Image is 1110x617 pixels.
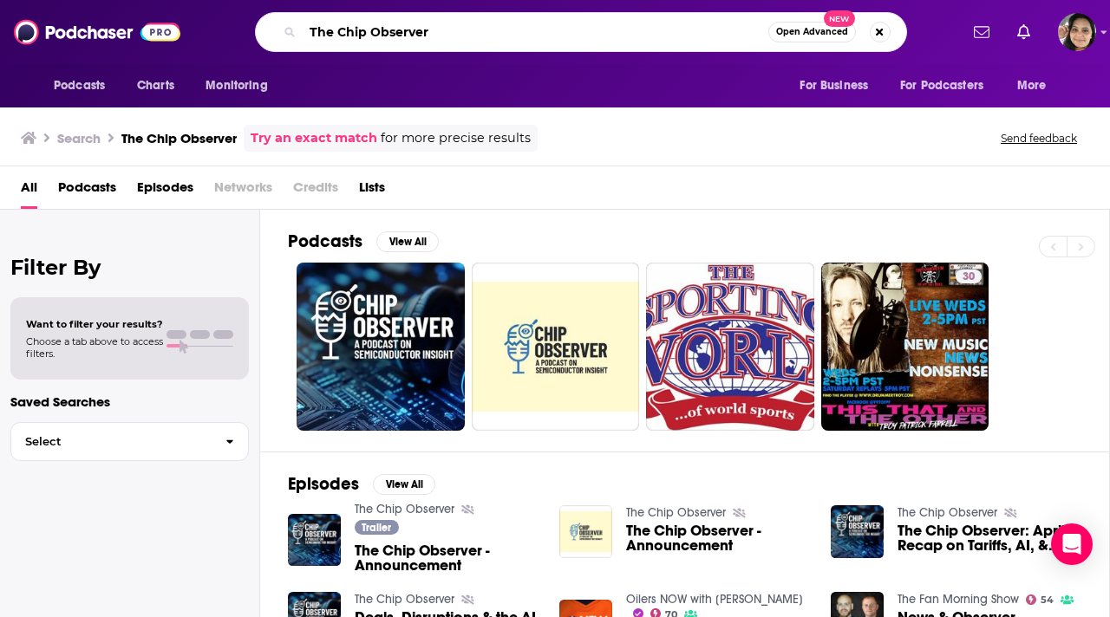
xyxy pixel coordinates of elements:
span: For Podcasters [900,74,983,98]
span: Logged in as shelbyjanner [1058,13,1096,51]
a: Podcasts [58,173,116,209]
span: Choose a tab above to access filters. [26,335,163,360]
button: Send feedback [996,131,1082,146]
a: The Chip Observer [898,505,997,520]
a: 54 [1026,594,1054,605]
div: Search podcasts, credits, & more... [255,12,907,52]
span: Podcasts [54,74,105,98]
span: for more precise results [381,128,531,148]
span: Trailer [362,523,391,533]
button: open menu [787,69,890,102]
a: The Chip Observer - Announcement [626,523,810,553]
a: Charts [126,69,185,102]
a: All [21,173,37,209]
button: open menu [193,69,290,102]
a: PodcastsView All [288,231,439,252]
a: The Fan Morning Show [898,592,1019,607]
span: 30 [963,269,975,286]
img: User Profile [1058,13,1096,51]
span: Monitoring [206,74,267,98]
p: Saved Searches [10,393,249,410]
span: For Business [800,74,868,98]
img: The Chip Observer: April Recap on Tariffs, AI, & Silicon Photonics [831,505,884,558]
a: The Chip Observer - Announcement [355,543,539,573]
a: 30 [956,270,982,283]
a: EpisodesView All [288,473,435,495]
button: Show profile menu [1058,13,1096,51]
a: Show notifications dropdown [1010,17,1037,47]
div: Open Intercom Messenger [1051,523,1093,565]
a: The Chip Observer: April Recap on Tariffs, AI, & Silicon Photonics [898,523,1081,553]
a: Lists [359,173,385,209]
span: Want to filter your results? [26,318,163,330]
span: Select [11,436,212,447]
a: 30 [821,263,989,431]
img: The Chip Observer - Announcement [559,505,612,558]
a: Oilers NOW with Bob Stauffer [626,592,803,607]
span: Credits [293,173,338,209]
h2: Filter By [10,255,249,280]
h3: The Chip Observer [121,130,237,146]
button: open menu [42,69,127,102]
input: Search podcasts, credits, & more... [303,18,768,46]
img: Podchaser - Follow, Share and Rate Podcasts [14,16,180,49]
span: 54 [1041,596,1054,604]
button: open menu [1005,69,1068,102]
button: View All [373,474,435,495]
span: Networks [214,173,272,209]
button: open menu [889,69,1009,102]
a: Try an exact match [251,128,377,148]
button: Open AdvancedNew [768,22,856,42]
span: Open Advanced [776,28,848,36]
button: Select [10,422,249,461]
a: The Chip Observer [355,502,454,516]
a: The Chip Observer [355,592,454,607]
h2: Episodes [288,473,359,495]
span: More [1017,74,1047,98]
a: Episodes [137,173,193,209]
span: New [824,10,855,27]
img: The Chip Observer - Announcement [288,514,341,567]
a: The Chip Observer [626,505,726,520]
a: Show notifications dropdown [967,17,996,47]
button: View All [376,231,439,252]
h2: Podcasts [288,231,362,252]
h3: Search [57,130,101,146]
span: Charts [137,74,174,98]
